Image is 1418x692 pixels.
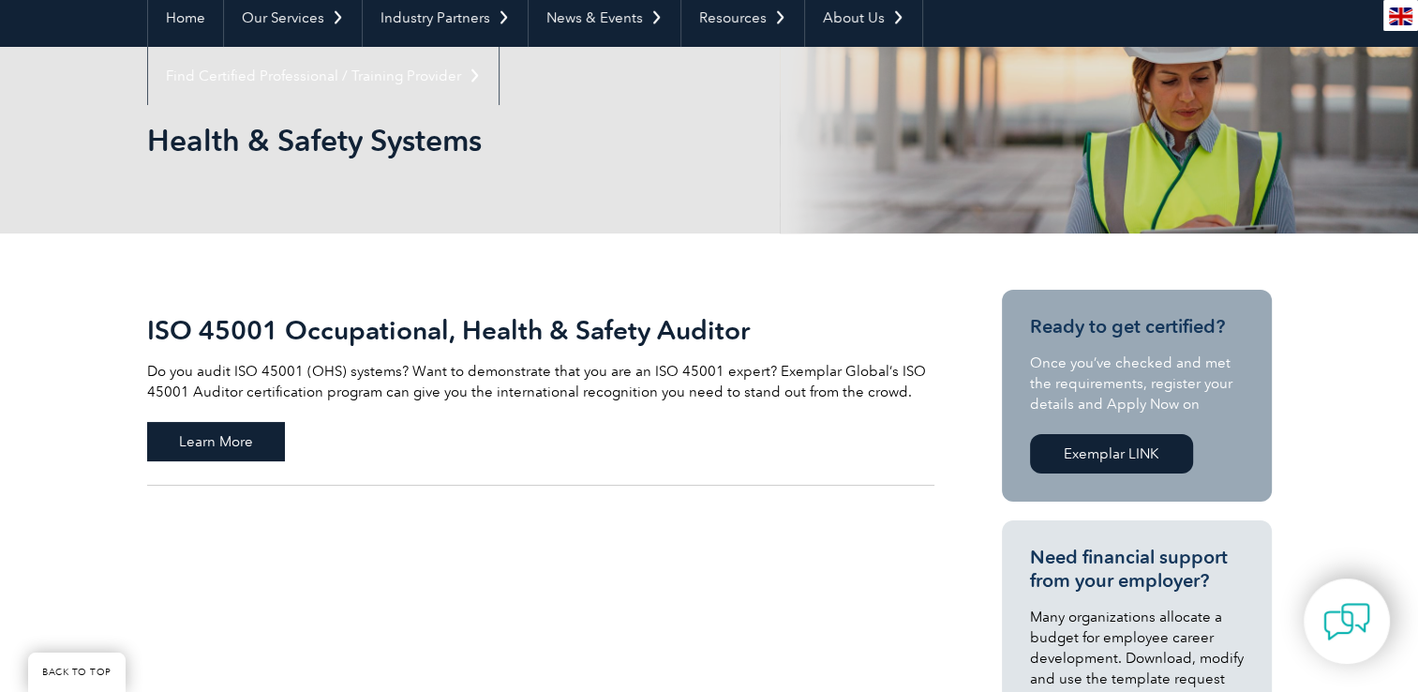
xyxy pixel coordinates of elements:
a: Exemplar LINK [1030,434,1193,474]
h1: Health & Safety Systems [147,122,867,158]
img: en [1389,8,1412,25]
a: Find Certified Professional / Training Provider [148,47,499,105]
img: contact-chat.png [1323,598,1370,645]
p: Do you audit ISO 45001 (OHS) systems? Want to demonstrate that you are an ISO 45001 expert? Exemp... [147,361,934,402]
h3: Need financial support from your employer? [1030,546,1244,593]
h3: Ready to get certified? [1030,315,1244,338]
a: ISO 45001 Occupational, Health & Safety Auditor Do you audit ISO 45001 (OHS) systems? Want to dem... [147,290,934,486]
p: Once you’ve checked and met the requirements, register your details and Apply Now on [1030,353,1244,414]
span: Learn More [147,422,285,461]
h2: ISO 45001 Occupational, Health & Safety Auditor [147,315,934,345]
a: BACK TO TOP [28,653,126,692]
